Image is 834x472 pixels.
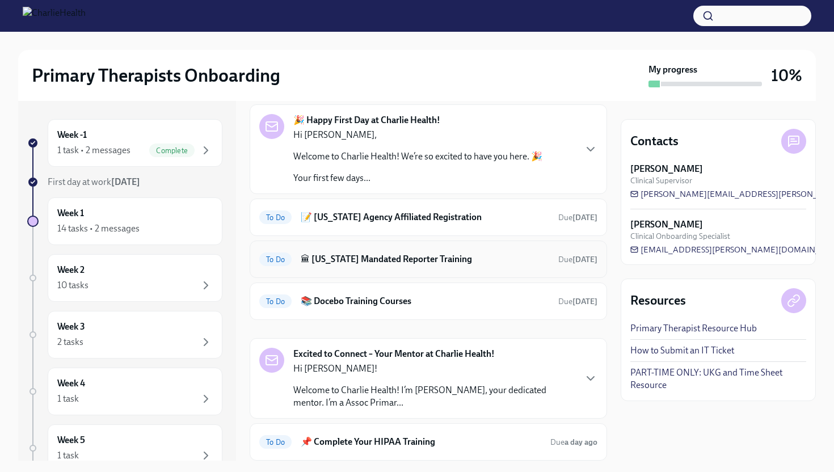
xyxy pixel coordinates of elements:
[48,176,140,187] span: First day at work
[572,255,597,264] strong: [DATE]
[550,437,597,447] span: Due
[57,449,79,462] div: 1 task
[27,197,222,245] a: Week 114 tasks • 2 messages
[572,297,597,306] strong: [DATE]
[558,296,597,307] span: August 26th, 2025 09:00
[27,368,222,415] a: Week 41 task
[648,64,697,76] strong: My progress
[149,146,195,155] span: Complete
[259,208,597,226] a: To Do📝 [US_STATE] Agency Affiliated RegistrationDue[DATE]
[57,336,83,348] div: 2 tasks
[630,133,679,150] h4: Contacts
[259,438,292,446] span: To Do
[57,279,89,292] div: 10 tasks
[572,213,597,222] strong: [DATE]
[293,114,440,127] strong: 🎉 Happy First Day at Charlie Health!
[27,119,222,167] a: Week -11 task • 2 messagesComplete
[57,321,85,333] h6: Week 3
[630,292,686,309] h4: Resources
[558,255,597,264] span: Due
[111,176,140,187] strong: [DATE]
[259,292,597,310] a: To Do📚 Docebo Training CoursesDue[DATE]
[27,311,222,359] a: Week 32 tasks
[27,424,222,472] a: Week 51 task
[630,175,692,186] span: Clinical Supervisor
[301,436,541,448] h6: 📌 Complete Your HIPAA Training
[558,213,597,222] span: Due
[630,231,730,242] span: Clinical Onboarding Specialist
[565,437,597,447] strong: a day ago
[57,264,85,276] h6: Week 2
[771,65,802,86] h3: 10%
[293,348,495,360] strong: Excited to Connect – Your Mentor at Charlie Health!
[630,218,703,231] strong: [PERSON_NAME]
[301,295,549,307] h6: 📚 Docebo Training Courses
[630,344,734,357] a: How to Submit an IT Ticket
[630,322,757,335] a: Primary Therapist Resource Hub
[558,254,597,265] span: August 22nd, 2025 09:00
[293,384,575,409] p: Welcome to Charlie Health! I’m [PERSON_NAME], your dedicated mentor. I’m a Assoc Primar...
[259,433,597,451] a: To Do📌 Complete Your HIPAA TrainingDuea day ago
[57,144,130,157] div: 1 task • 2 messages
[558,212,597,223] span: August 18th, 2025 09:00
[630,366,806,391] a: PART-TIME ONLY: UKG and Time Sheet Resource
[259,250,597,268] a: To Do🏛 [US_STATE] Mandated Reporter TrainingDue[DATE]
[57,434,85,446] h6: Week 5
[32,64,280,87] h2: Primary Therapists Onboarding
[57,377,85,390] h6: Week 4
[558,297,597,306] span: Due
[293,172,542,184] p: Your first few days...
[293,363,575,375] p: Hi [PERSON_NAME]!
[57,222,140,235] div: 14 tasks • 2 messages
[27,254,222,302] a: Week 210 tasks
[301,211,549,224] h6: 📝 [US_STATE] Agency Affiliated Registration
[259,255,292,264] span: To Do
[301,253,549,265] h6: 🏛 [US_STATE] Mandated Reporter Training
[57,207,84,220] h6: Week 1
[259,297,292,306] span: To Do
[57,129,87,141] h6: Week -1
[293,150,542,163] p: Welcome to Charlie Health! We’re so excited to have you here. 🎉
[259,213,292,222] span: To Do
[23,7,86,25] img: CharlieHealth
[57,393,79,405] div: 1 task
[27,176,222,188] a: First day at work[DATE]
[293,129,542,141] p: Hi [PERSON_NAME],
[550,437,597,448] span: August 13th, 2025 09:00
[630,163,703,175] strong: [PERSON_NAME]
